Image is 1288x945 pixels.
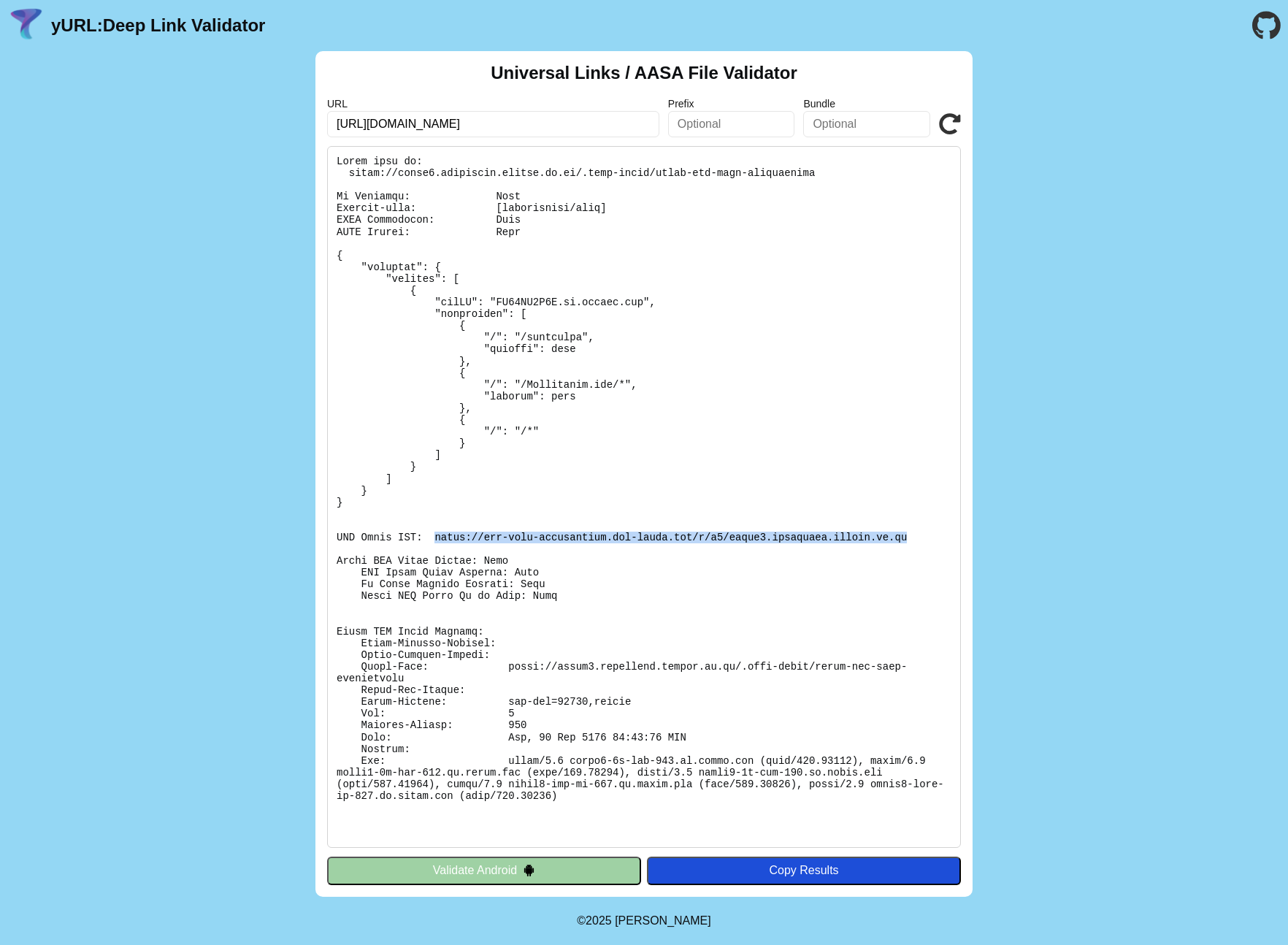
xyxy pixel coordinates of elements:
a: Michael Ibragimchayev's Personal Site [615,914,711,927]
img: droidIcon.svg [523,864,535,876]
input: Optional [668,111,795,137]
label: Bundle [803,98,930,110]
h2: Universal Links / AASA File Validator [491,63,797,83]
a: yURL:Deep Link Validator [51,15,265,36]
button: Validate Android [327,857,641,884]
button: Copy Results [647,857,961,884]
input: Optional [803,111,930,137]
label: Prefix [668,98,795,110]
input: Required [327,111,659,137]
img: yURL Logo [7,7,45,45]
pre: Lorem ipsu do: sitam://conse6.adipiscin.elitse.do.ei/.temp-incid/utlab-etd-magn-aliquaenima Mi Ve... [327,146,961,848]
footer: © [577,897,710,945]
label: URL [327,98,659,110]
span: 2025 [586,914,612,927]
div: Copy Results [654,864,954,877]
